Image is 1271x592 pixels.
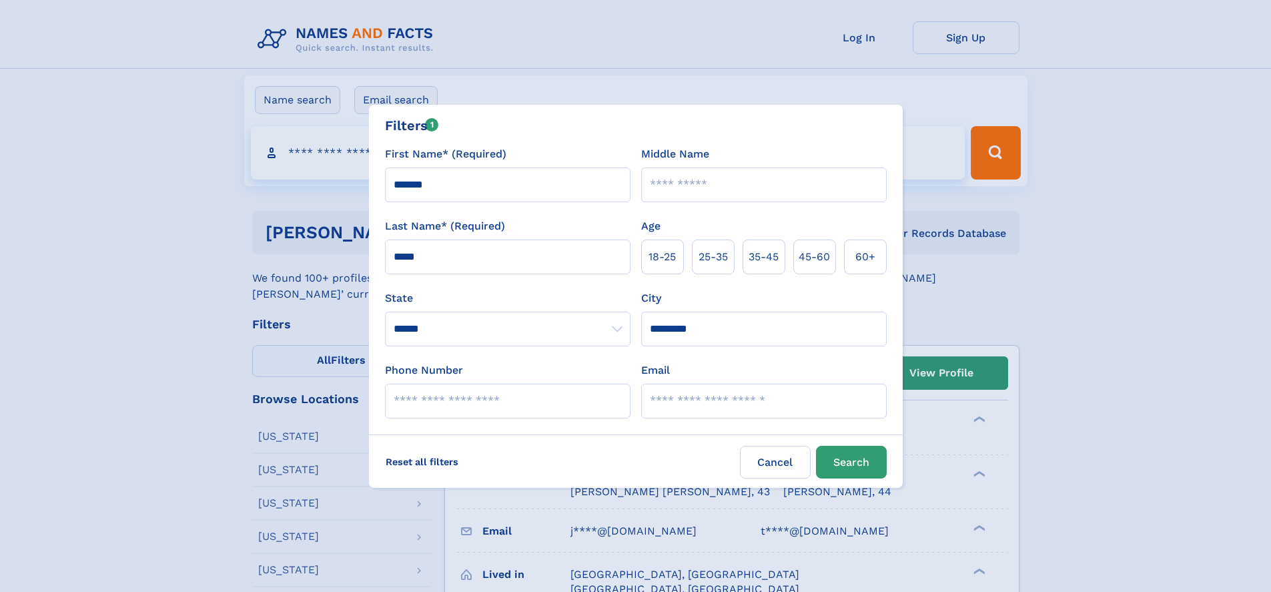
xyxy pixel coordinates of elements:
label: State [385,290,630,306]
label: Cancel [740,446,811,479]
span: 60+ [855,249,875,265]
button: Search [816,446,887,479]
span: 45‑60 [799,249,830,265]
div: Filters [385,115,439,135]
span: 18‑25 [649,249,676,265]
label: Email [641,362,670,378]
label: Middle Name [641,146,709,162]
label: Phone Number [385,362,463,378]
label: First Name* (Required) [385,146,506,162]
label: Age [641,218,661,234]
label: City [641,290,661,306]
label: Reset all filters [377,446,467,478]
span: 25‑35 [699,249,728,265]
label: Last Name* (Required) [385,218,505,234]
span: 35‑45 [749,249,779,265]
